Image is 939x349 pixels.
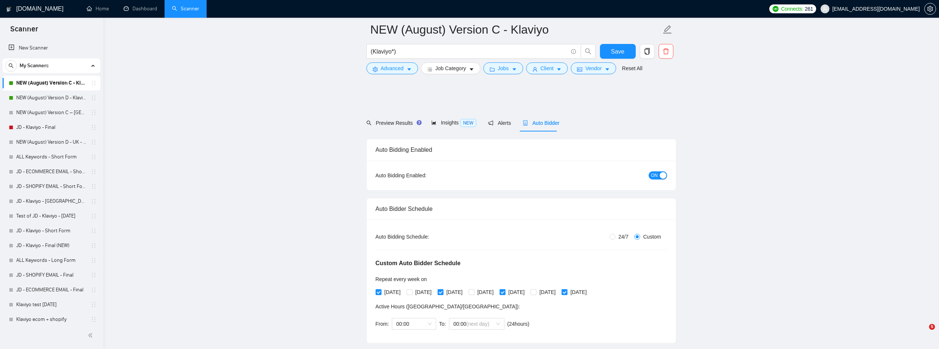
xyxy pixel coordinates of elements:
a: ALL Keywords - Short Form [16,150,86,164]
span: notification [488,120,493,126]
span: holder [91,95,97,101]
span: holder [91,110,97,116]
img: upwork-logo.png [773,6,779,12]
a: Test of JD - Klaviyo - [DATE] [16,209,86,223]
span: [DATE] [382,288,404,296]
span: holder [91,213,97,219]
span: folder [490,66,495,72]
span: area-chart [431,120,436,125]
button: idcardVendorcaret-down [571,62,616,74]
a: JD - Klaviyo - Final [16,120,86,135]
button: settingAdvancedcaret-down [366,62,418,74]
span: Jobs [498,64,509,72]
span: caret-down [556,66,562,72]
span: holder [91,317,97,322]
a: NEW (August) Version D - UK - Klaviyo [16,135,86,150]
img: logo [6,3,11,15]
span: 00:00 [453,318,500,329]
span: caret-down [407,66,412,72]
span: Preview Results [366,120,420,126]
a: JD - SHOPIFY EMAIL - Short Form [16,179,86,194]
span: ON [651,171,658,179]
div: Auto Bidder Schedule [376,198,667,219]
span: edit [663,25,672,34]
a: Reset All [622,64,642,72]
span: user [822,6,828,11]
span: idcard [577,66,582,72]
a: JD - ECOMMERCE EMAIL - Final [16,283,86,297]
span: copy [640,48,654,55]
button: folderJobscaret-down [483,62,523,74]
span: bars [427,66,432,72]
a: NEW (August) Version D - Klaviyo [16,90,86,105]
button: Save [600,44,636,59]
button: search [5,60,17,72]
div: Auto Bidding Enabled [376,139,667,160]
span: holder [91,302,97,308]
span: Job Category [435,64,466,72]
a: JD - Klaviyo - [GEOGRAPHIC_DATA] - only [16,194,86,209]
a: JD - SHOPIFY EMAIL - Final [16,268,86,283]
a: NEW (August) Version C – [GEOGRAPHIC_DATA] - Klaviyo [16,105,86,120]
span: ( 24 hours) [507,321,529,327]
span: Save [611,47,624,56]
span: setting [373,66,378,72]
span: [DATE] [536,288,559,296]
li: New Scanner [3,41,100,55]
span: 261 [805,5,813,13]
button: barsJob Categorycaret-down [421,62,480,74]
a: homeHome [87,6,109,12]
span: search [6,63,17,68]
span: To: [439,321,446,327]
span: 00:00 [396,318,432,329]
span: holder [91,198,97,204]
span: holder [91,80,97,86]
button: copy [640,44,655,59]
span: [DATE] [474,288,497,296]
a: New Scanner [8,41,94,55]
div: Auto Bidding Enabled: [376,171,473,179]
a: setting [924,6,936,12]
span: Repeat every week on [376,276,427,282]
span: delete [659,48,673,55]
span: (next day) [466,321,489,327]
a: dashboardDashboard [124,6,157,12]
input: Scanner name... [370,20,661,39]
span: Advanced [381,64,404,72]
span: Scanner [4,24,44,39]
span: [DATE] [443,288,466,296]
a: ALL Keywords - Long Form [16,253,86,268]
a: NEW (August) Version C - Klaviyo [16,76,86,90]
span: [DATE] [505,288,528,296]
span: setting [925,6,936,12]
div: Tooltip anchor [416,119,422,126]
a: JD - Klaviyo - Final (NEW) [16,238,86,253]
div: Auto Bidding Schedule: [376,233,473,241]
h5: Custom Auto Bidder Schedule [376,259,461,268]
span: holder [91,154,97,160]
a: JD - ECOMMERCE EMAIL - Short Form [16,164,86,179]
span: NEW [460,119,476,127]
a: JD - Klaviyo - Short Form [16,223,86,238]
span: Custom [640,233,664,241]
input: Search Freelance Jobs... [371,47,568,56]
span: caret-down [512,66,517,72]
span: [DATE] [567,288,590,296]
span: holder [91,243,97,249]
span: holder [91,184,97,189]
span: My Scanners [20,58,49,73]
button: delete [659,44,673,59]
span: 24/7 [615,233,631,241]
span: [DATE] [412,288,435,296]
iframe: Intercom live chat [914,324,932,342]
span: Alerts [488,120,511,126]
span: caret-down [469,66,474,72]
span: holder [91,169,97,175]
span: holder [91,287,97,293]
span: info-circle [571,49,576,54]
span: user [532,66,538,72]
a: searchScanner [172,6,199,12]
span: holder [91,228,97,234]
span: search [366,120,372,126]
span: From: [376,321,389,327]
